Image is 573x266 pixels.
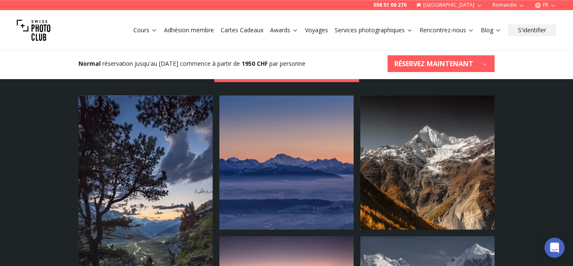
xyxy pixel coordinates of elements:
[477,24,505,36] button: Blog
[508,24,556,36] button: S'identifier
[360,96,495,230] img: Manuel Portfolio image
[161,24,217,36] button: Adhésion membre
[219,96,354,230] img: Manuel Portfolio image
[335,26,413,34] a: Services photographiques
[388,55,495,72] button: RÉSERVEZ MAINTENANT
[78,59,101,67] b: Normal
[130,24,161,36] button: Cours
[17,13,50,47] img: Swiss photo club
[416,24,477,36] button: Rencontrez-nous
[373,2,406,8] a: 058 51 00 270
[217,24,267,36] button: Cartes Cadeaux
[481,26,501,34] a: Blog
[394,59,473,69] b: RÉSERVEZ MAINTENANT
[270,26,298,34] a: Awards
[544,238,565,258] div: Open Intercom Messenger
[133,26,157,34] a: Cours
[267,24,302,36] button: Awards
[102,59,240,67] span: réservation jusqu'au [DATE] commence à partir de
[269,59,305,67] span: par personne
[164,26,214,34] a: Adhésion membre
[305,26,328,34] a: Voyages
[242,59,268,67] b: 1950 CHF
[221,26,263,34] a: Cartes Cadeaux
[419,26,474,34] a: Rencontrez-nous
[331,24,416,36] button: Services photographiques
[302,24,331,36] button: Voyages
